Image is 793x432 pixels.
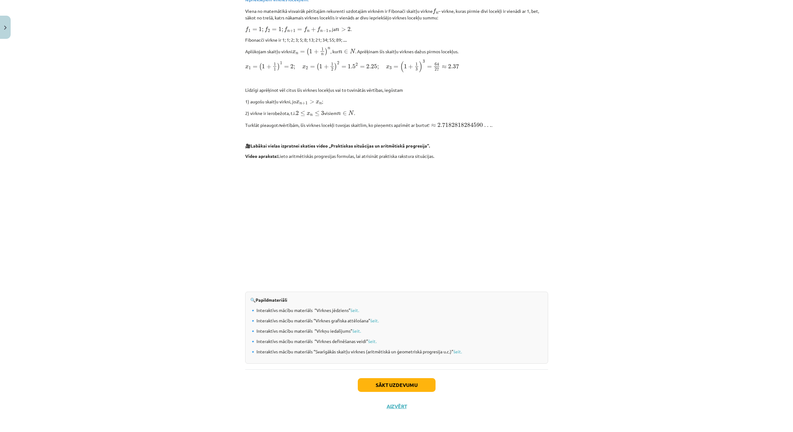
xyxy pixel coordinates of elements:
[290,64,293,69] span: 2
[250,328,543,334] p: 🔹 Interaktīvs mācību materiāls “Virkņu iedalījums”
[250,317,543,324] p: 🔹 Interaktīvs mācību materiāls “Virknes grafiska attēlošana”
[300,111,305,116] span: ≤
[348,64,356,69] span: 1.5
[437,122,483,127] span: 2.7182818284590
[4,26,7,30] img: icon-close-lesson-0947bae3869378f0d4975bcd49f059093ad1ed9edebbc8119c70593378902aed.svg
[287,30,290,32] span: n
[347,27,351,31] span: 2
[309,49,312,54] span: 1
[309,100,314,104] span: >
[344,50,348,54] span: ∈
[427,124,430,127] span: e
[356,63,358,66] span: 2
[321,48,324,51] span: 1
[296,101,299,104] span: x
[404,64,407,69] span: 1
[293,29,295,32] span: 1
[245,25,548,33] p: , ja .
[250,338,543,345] p: 🔹 Interaktīvs mācību materiāls “Virknes definēšanas veidi”
[297,29,302,31] span: =
[368,338,377,344] a: šeit.
[319,102,322,105] span: n
[262,28,263,32] span: ;
[419,61,423,72] span: )
[408,65,413,69] span: +
[307,112,310,115] span: x
[316,63,319,70] span: (
[325,48,328,55] span: )
[400,61,404,72] span: (
[385,403,409,409] button: Aizvērt
[328,47,330,49] span: n
[245,97,548,105] p: 1) augošu skaitļu virkni, jo ;
[245,37,548,43] p: Fibonacči virkne ir 1; 1; 2; 3; 5; 8; 13; 21; 34; 55; 89; ....
[453,349,462,354] a: šeit.
[245,153,278,159] b: Video apraksts:
[251,143,430,148] b: Labākai vielas izpratnei skaties video „Praktiskas situācijas un aritmētiskā progresija”.
[337,61,339,65] span: 2
[265,27,268,32] span: f
[245,65,249,69] span: x
[348,111,354,115] span: N
[259,63,262,70] span: (
[366,64,377,69] span: 2.25
[284,27,288,32] span: f
[314,49,319,54] span: +
[310,66,315,68] span: =
[292,50,296,54] span: x
[435,68,439,71] span: 27
[317,27,320,32] span: f
[331,68,333,71] span: 2
[320,30,323,32] span: n
[302,65,306,69] span: x
[290,29,293,33] span: +
[316,101,319,104] span: x
[323,29,326,33] span: −
[370,318,379,323] a: šeit.
[436,12,438,14] span: n
[245,121,548,128] p: Turklāt pieaugot vērtībām, šīs virknes locekļi tuvojas skaitlim, ko pieņemts apzīmēt ar burtu .
[339,50,342,54] span: n
[336,28,339,31] span: n
[326,29,328,32] span: 1
[341,28,346,31] span: >
[351,307,359,313] a: šeit.
[350,49,356,53] span: N
[252,29,257,31] span: =
[386,65,389,69] span: x
[431,124,436,127] span: ≈
[299,102,302,105] span: n
[319,64,322,69] span: 1
[360,66,365,68] span: =
[442,65,447,68] span: ≈
[377,65,379,70] span: ;
[423,60,425,63] span: 3
[262,64,265,69] span: 1
[272,29,277,31] span: =
[259,27,262,31] span: 1
[250,348,543,355] p: 🔹 Interaktīvs mācību materiāls “Svarīgākās skaitļu virknes (aritmētiskā un ģeometriskā progresija...
[435,62,439,66] span: 64
[484,125,491,127] span: …
[267,65,271,69] span: +
[245,87,548,93] p: Līdzīgi aprēķinot vēl citus šīs virknes locekļus vai to tuvinātās vērtības, iegūstam
[433,8,436,14] span: f
[249,66,251,70] span: 1
[278,122,281,128] em: n
[334,63,337,70] span: )
[415,68,418,71] span: 3
[277,63,280,70] span: )
[274,63,276,66] span: 1
[280,61,282,65] span: 1
[304,27,307,32] span: f
[448,64,459,69] span: 2.37
[268,29,270,32] span: 2
[245,47,548,56] p: Aplūkojam skaitļu virkni , kur . Aprēķinam šīs skaitļu virknes dažus pirmos locekļus.
[305,101,308,105] span: 1
[253,66,257,68] span: =
[341,66,346,68] span: =
[274,68,276,71] span: 1
[282,28,283,32] span: ;
[306,48,309,55] span: (
[307,30,309,32] span: n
